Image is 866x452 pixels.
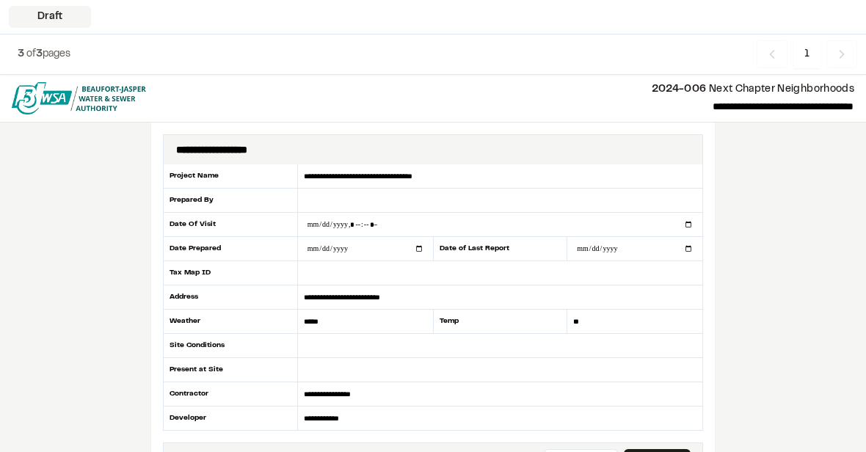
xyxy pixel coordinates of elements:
[163,189,298,213] div: Prepared By
[163,261,298,285] div: Tax Map ID
[9,6,91,28] div: Draft
[163,382,298,407] div: Contractor
[163,164,298,189] div: Project Name
[793,40,820,68] span: 1
[163,310,298,334] div: Weather
[163,358,298,382] div: Present at Site
[36,50,43,59] span: 3
[163,237,298,261] div: Date Prepared
[757,40,857,68] nav: Navigation
[12,82,146,114] img: file
[652,85,707,94] span: 2024-006
[163,285,298,310] div: Address
[163,334,298,358] div: Site Conditions
[433,310,568,334] div: Temp
[163,407,298,430] div: Developer
[163,213,298,237] div: Date Of Visit
[433,237,568,261] div: Date of Last Report
[18,46,70,62] p: of pages
[18,50,24,59] span: 3
[158,81,854,98] p: Next Chapter Neighborhoods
